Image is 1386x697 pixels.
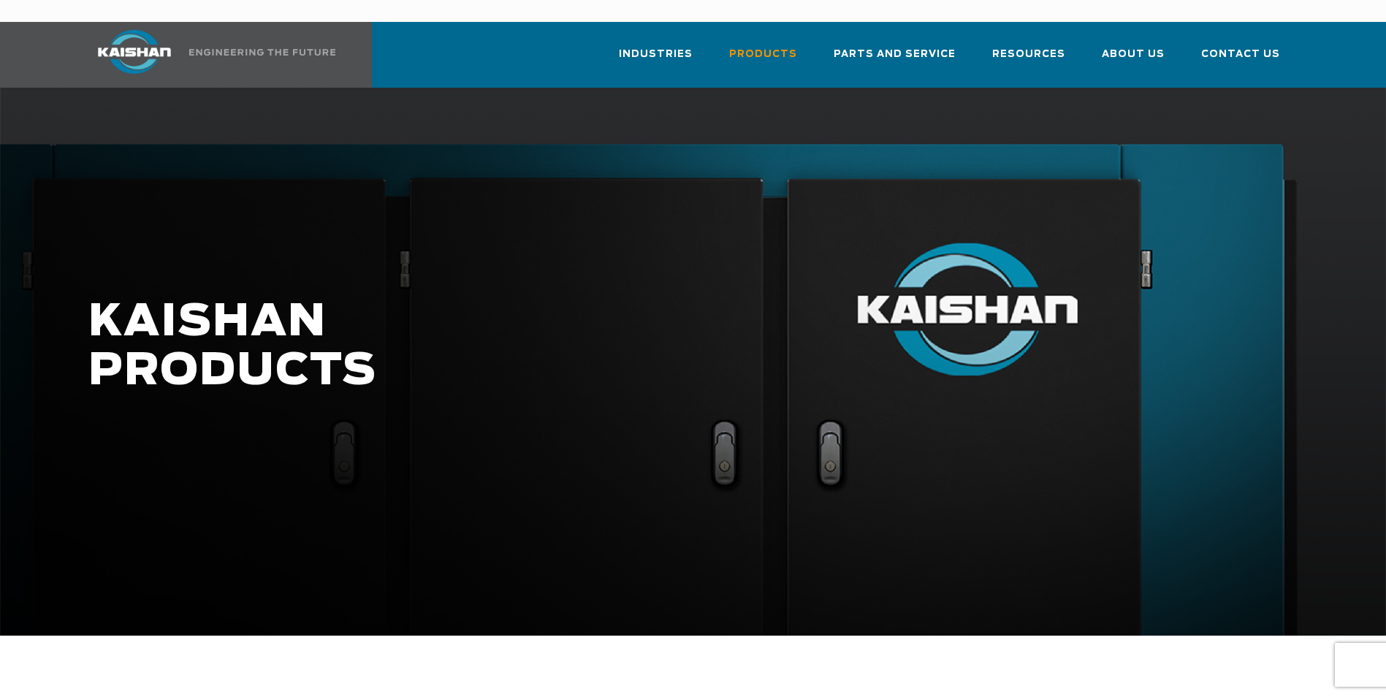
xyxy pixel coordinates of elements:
img: Engineering the future [189,49,335,56]
a: Parts and Service [834,35,956,85]
span: Contact Us [1201,46,1280,63]
h1: KAISHAN PRODUCTS [88,298,1094,396]
span: About Us [1102,46,1165,63]
a: Kaishan USA [80,22,338,88]
a: About Us [1102,35,1165,85]
img: kaishan logo [80,30,189,74]
a: Industries [619,35,693,85]
span: Resources [992,46,1065,63]
a: Products [729,35,797,85]
span: Products [729,46,797,63]
a: Contact Us [1201,35,1280,85]
a: Resources [992,35,1065,85]
span: Industries [619,46,693,63]
span: Parts and Service [834,46,956,63]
